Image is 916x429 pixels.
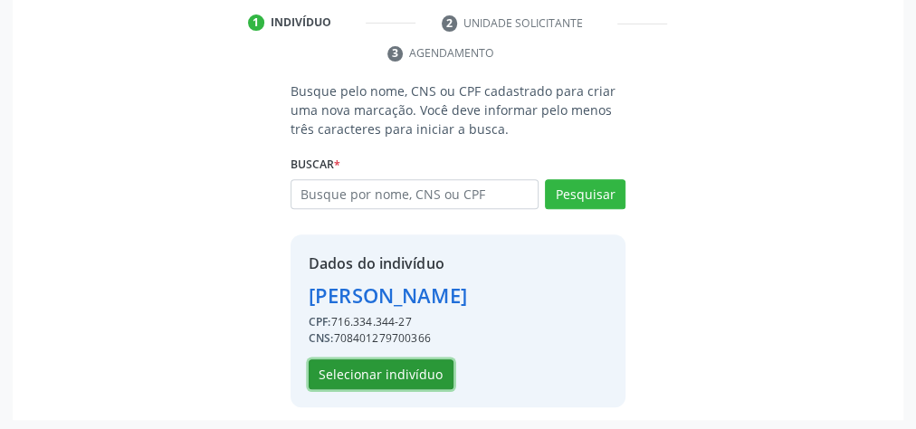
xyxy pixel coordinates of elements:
[309,314,331,329] span: CPF:
[545,179,625,210] button: Pesquisar
[291,179,539,210] input: Busque por nome, CNS ou CPF
[291,81,625,138] p: Busque pelo nome, CNS ou CPF cadastrado para criar uma nova marcação. Você deve informar pelo men...
[309,330,467,347] div: 708401279700366
[309,330,334,346] span: CNS:
[309,253,467,274] div: Dados do indivíduo
[248,14,264,31] div: 1
[309,314,467,330] div: 716.334.344-27
[291,151,340,179] label: Buscar
[309,359,453,390] button: Selecionar indivíduo
[271,14,331,31] div: Indivíduo
[309,281,467,310] div: [PERSON_NAME]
